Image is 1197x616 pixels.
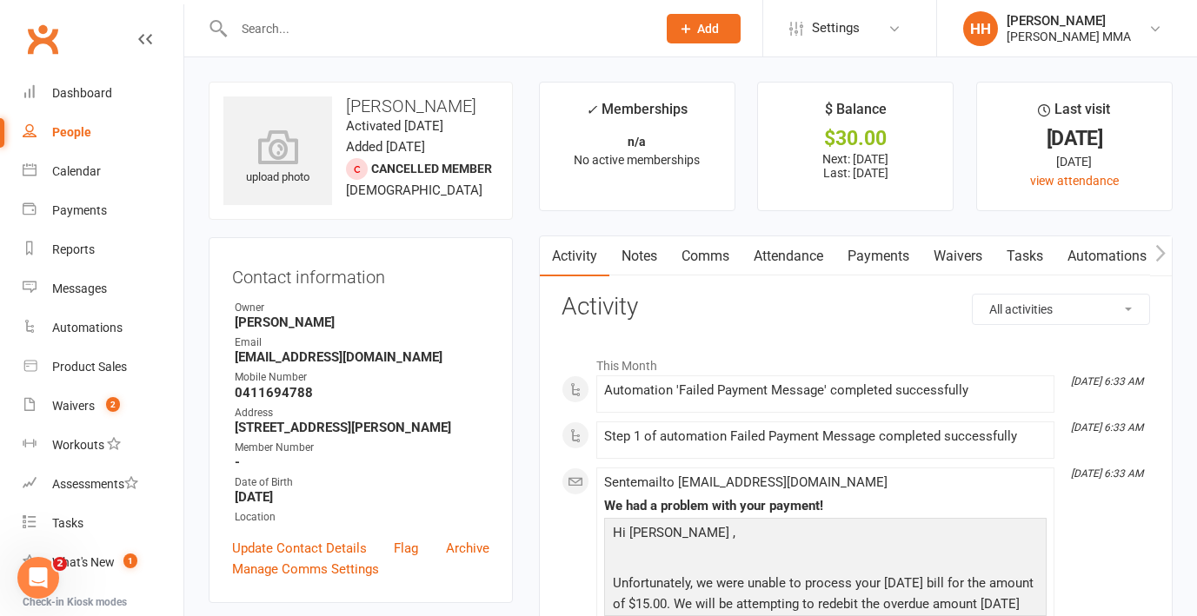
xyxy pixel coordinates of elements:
[123,553,137,568] span: 1
[52,399,95,413] div: Waivers
[52,438,104,452] div: Workouts
[609,236,669,276] a: Notes
[774,129,937,148] div: $30.00
[235,349,489,365] strong: [EMAIL_ADDRESS][DOMAIN_NAME]
[1007,13,1131,29] div: [PERSON_NAME]
[23,152,183,191] a: Calendar
[1055,236,1159,276] a: Automations
[1038,98,1110,129] div: Last visit
[235,420,489,435] strong: [STREET_ADDRESS][PERSON_NAME]
[232,261,489,287] h3: Contact information
[1007,29,1131,44] div: [PERSON_NAME] MMA
[812,9,860,48] span: Settings
[993,129,1156,148] div: [DATE]
[223,129,332,187] div: upload photo
[235,489,489,505] strong: [DATE]
[23,426,183,465] a: Workouts
[741,236,835,276] a: Attendance
[346,139,425,155] time: Added [DATE]
[232,559,379,580] a: Manage Comms Settings
[835,236,921,276] a: Payments
[235,405,489,421] div: Address
[540,236,609,276] a: Activity
[562,294,1150,321] h3: Activity
[23,543,183,582] a: What's New1
[604,429,1047,444] div: Step 1 of automation Failed Payment Message completed successfully
[52,203,107,217] div: Payments
[774,152,937,180] p: Next: [DATE] Last: [DATE]
[21,17,64,61] a: Clubworx
[669,236,741,276] a: Comms
[23,191,183,230] a: Payments
[235,454,489,470] strong: -
[235,509,489,526] div: Location
[371,162,492,176] span: Cancelled member
[52,164,101,178] div: Calendar
[235,474,489,491] div: Date of Birth
[574,153,700,167] span: No active memberships
[235,315,489,330] strong: [PERSON_NAME]
[586,102,597,118] i: ✓
[608,522,1042,547] p: Hi [PERSON_NAME] ,
[1071,421,1143,434] i: [DATE] 6:33 AM
[52,477,138,491] div: Assessments
[17,557,59,599] iframe: Intercom live chat
[446,538,489,559] a: Archive
[223,96,498,116] h3: [PERSON_NAME]
[52,516,83,530] div: Tasks
[52,360,127,374] div: Product Sales
[23,465,183,504] a: Assessments
[604,474,888,490] span: Sent email to [EMAIL_ADDRESS][DOMAIN_NAME]
[235,440,489,456] div: Member Number
[346,182,482,198] span: [DEMOGRAPHIC_DATA]
[23,504,183,543] a: Tasks
[235,369,489,386] div: Mobile Number
[52,555,115,569] div: What's New
[52,86,112,100] div: Dashboard
[235,300,489,316] div: Owner
[23,348,183,387] a: Product Sales
[52,242,95,256] div: Reports
[23,230,183,269] a: Reports
[23,387,183,426] a: Waivers 2
[23,113,183,152] a: People
[23,74,183,113] a: Dashboard
[394,538,418,559] a: Flag
[921,236,994,276] a: Waivers
[106,397,120,412] span: 2
[52,321,123,334] div: Automations
[825,98,887,129] div: $ Balance
[667,14,741,43] button: Add
[1030,174,1119,188] a: view attendance
[994,236,1055,276] a: Tasks
[586,98,688,130] div: Memberships
[1071,467,1143,480] i: [DATE] 6:33 AM
[229,17,644,41] input: Search...
[697,22,719,36] span: Add
[53,557,67,571] span: 2
[628,135,646,149] strong: n/a
[993,152,1156,171] div: [DATE]
[23,269,183,308] a: Messages
[52,282,107,295] div: Messages
[52,125,91,139] div: People
[235,385,489,401] strong: 0411694788
[235,334,489,351] div: Email
[562,348,1150,375] li: This Month
[604,499,1047,513] div: We had a problem with your payment!
[963,11,998,46] div: HH
[23,308,183,348] a: Automations
[604,383,1047,398] div: Automation 'Failed Payment Message' completed successfully
[232,538,367,559] a: Update Contact Details
[1071,375,1143,387] i: [DATE] 6:33 AM
[346,118,443,134] time: Activated [DATE]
